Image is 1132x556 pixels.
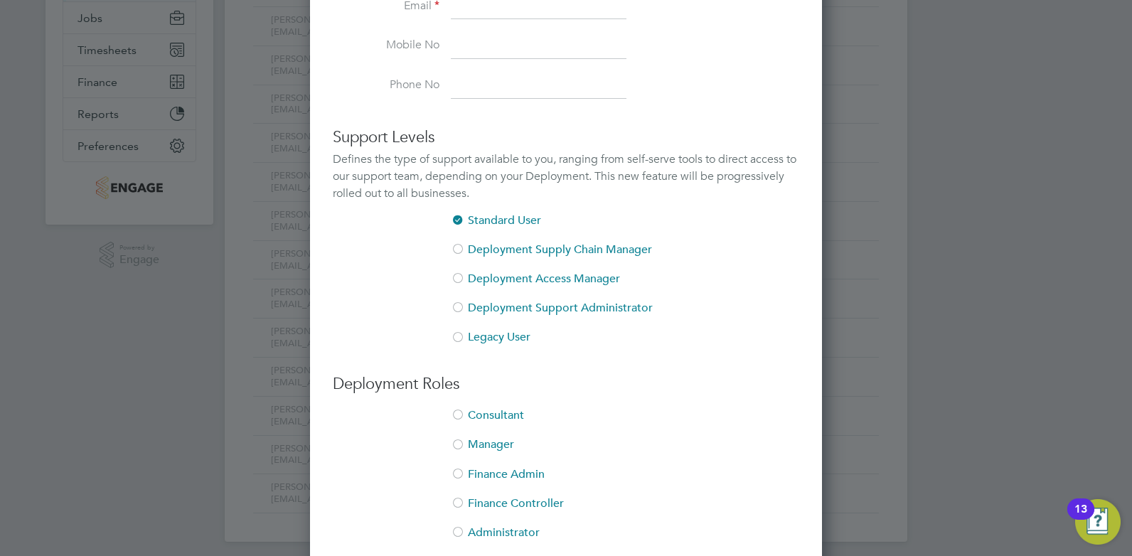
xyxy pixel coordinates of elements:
li: Deployment Supply Chain Manager [333,242,799,272]
h3: Deployment Roles [333,374,799,395]
li: Standard User [333,213,799,242]
li: Manager [333,437,799,466]
div: Defines the type of support available to you, ranging from self-serve tools to direct access to o... [333,151,799,202]
li: Finance Controller [333,496,799,525]
label: Mobile No [333,38,439,53]
li: Deployment Support Administrator [333,301,799,330]
li: Deployment Access Manager [333,272,799,301]
label: Phone No [333,77,439,92]
h3: Support Levels [333,127,799,148]
li: Legacy User [333,330,799,345]
li: Administrator [333,525,799,555]
button: Open Resource Center, 13 new notifications [1075,499,1121,545]
li: Finance Admin [333,467,799,496]
li: Consultant [333,408,799,437]
div: 13 [1074,509,1087,528]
